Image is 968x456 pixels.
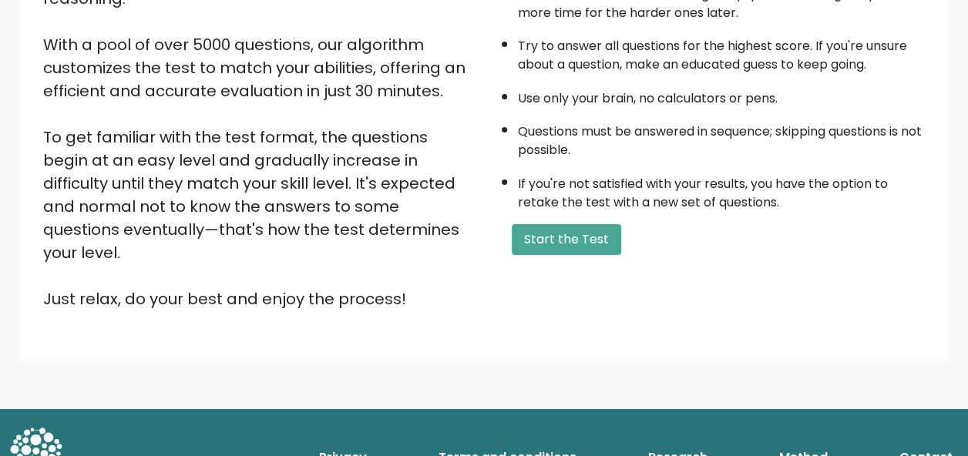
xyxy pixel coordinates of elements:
[518,29,925,74] li: Try to answer all questions for the highest score. If you're unsure about a question, make an edu...
[518,82,925,108] li: Use only your brain, no calculators or pens.
[512,224,621,255] button: Start the Test
[518,115,925,159] li: Questions must be answered in sequence; skipping questions is not possible.
[518,167,925,212] li: If you're not satisfied with your results, you have the option to retake the test with a new set ...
